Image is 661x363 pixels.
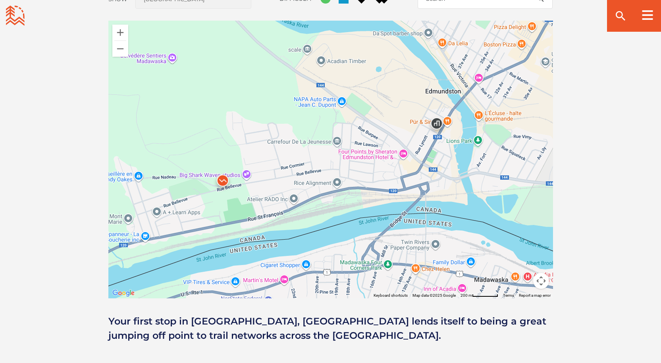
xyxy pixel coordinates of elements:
a: Terms (opens in new tab) [503,293,514,298]
ion-icon: search [614,10,627,22]
button: Zoom in [112,25,128,40]
button: Map camera controls [533,273,549,289]
a: Open this area in Google Maps (opens a new window) [110,288,137,298]
span: Map data ©2025 Google [412,293,456,298]
span: 200 m [461,293,472,298]
img: Google [110,288,137,298]
button: Keyboard shortcuts [374,293,408,298]
a: Report a map error [519,293,551,298]
button: Map Scale: 200 m per 62 pixels [458,293,501,298]
p: Your first stop in [GEOGRAPHIC_DATA], [GEOGRAPHIC_DATA] lends itself to being a great jumping off... [108,314,553,343]
button: Zoom out [112,41,128,57]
